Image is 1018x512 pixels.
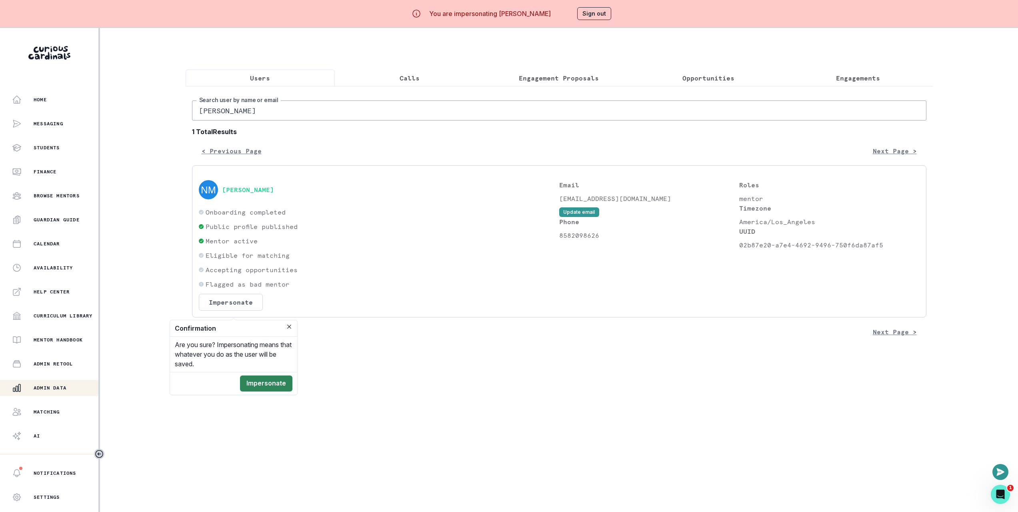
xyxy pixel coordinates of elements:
img: svg [199,180,218,199]
button: Impersonate [240,375,292,392]
p: Students [34,145,60,151]
button: Sign out [577,7,611,20]
p: Matching [34,409,60,415]
p: [EMAIL_ADDRESS][DOMAIN_NAME] [559,194,740,203]
button: Close [284,322,294,331]
p: Settings [34,494,60,500]
p: Calls [400,73,420,83]
p: Engagements [836,73,880,83]
p: Notifications [34,470,76,476]
p: mentor [739,194,920,203]
p: Admin Retool [34,361,73,367]
p: Email [559,180,740,190]
button: < Previous Page [192,143,271,159]
p: Curriculum Library [34,313,93,319]
p: Help Center [34,289,70,295]
p: Timezone [739,203,920,213]
button: Open or close messaging widget [992,464,1008,480]
p: Users [250,73,270,83]
button: Next Page > [863,143,926,159]
p: Availability [34,265,73,271]
p: Public profile published [206,222,298,231]
button: Impersonate [199,294,263,311]
p: Messaging [34,120,63,127]
p: You are impersonating [PERSON_NAME] [429,9,551,18]
p: Engagement Proposals [519,73,599,83]
img: Curious Cardinals Logo [28,46,70,60]
p: UUID [739,227,920,236]
p: Mentor Handbook [34,337,83,343]
p: America/Los_Angeles [739,217,920,227]
span: 1 [1007,485,1014,491]
button: [PERSON_NAME] [222,186,274,194]
p: 8582098626 [559,231,740,240]
p: Accepting opportunities [206,265,298,275]
p: Phone [559,217,740,227]
p: AI [34,433,40,439]
p: Finance [34,169,56,175]
p: Home [34,96,47,103]
p: Guardian Guide [34,217,80,223]
button: Update email [559,207,599,217]
iframe: Intercom live chat [991,485,1010,504]
p: Eligible for matching [206,251,290,260]
p: 02b87e20-a7e4-4692-9496-750f6da87af5 [739,240,920,250]
p: Roles [739,180,920,190]
p: Mentor active [206,236,258,246]
p: Flagged as bad mentor [206,279,290,289]
button: Toggle sidebar [94,449,104,459]
p: Calendar [34,241,60,247]
div: Are you sure? Impersonating means that whatever you do as the user will be saved. [170,337,297,372]
p: Browse Mentors [34,193,80,199]
p: Onboarding completed [206,207,286,217]
b: 1 Total Results [192,127,926,137]
p: Admin Data [34,385,66,391]
button: Next Page > [863,324,926,340]
header: Confirmation [170,320,297,337]
p: Opportunities [682,73,734,83]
